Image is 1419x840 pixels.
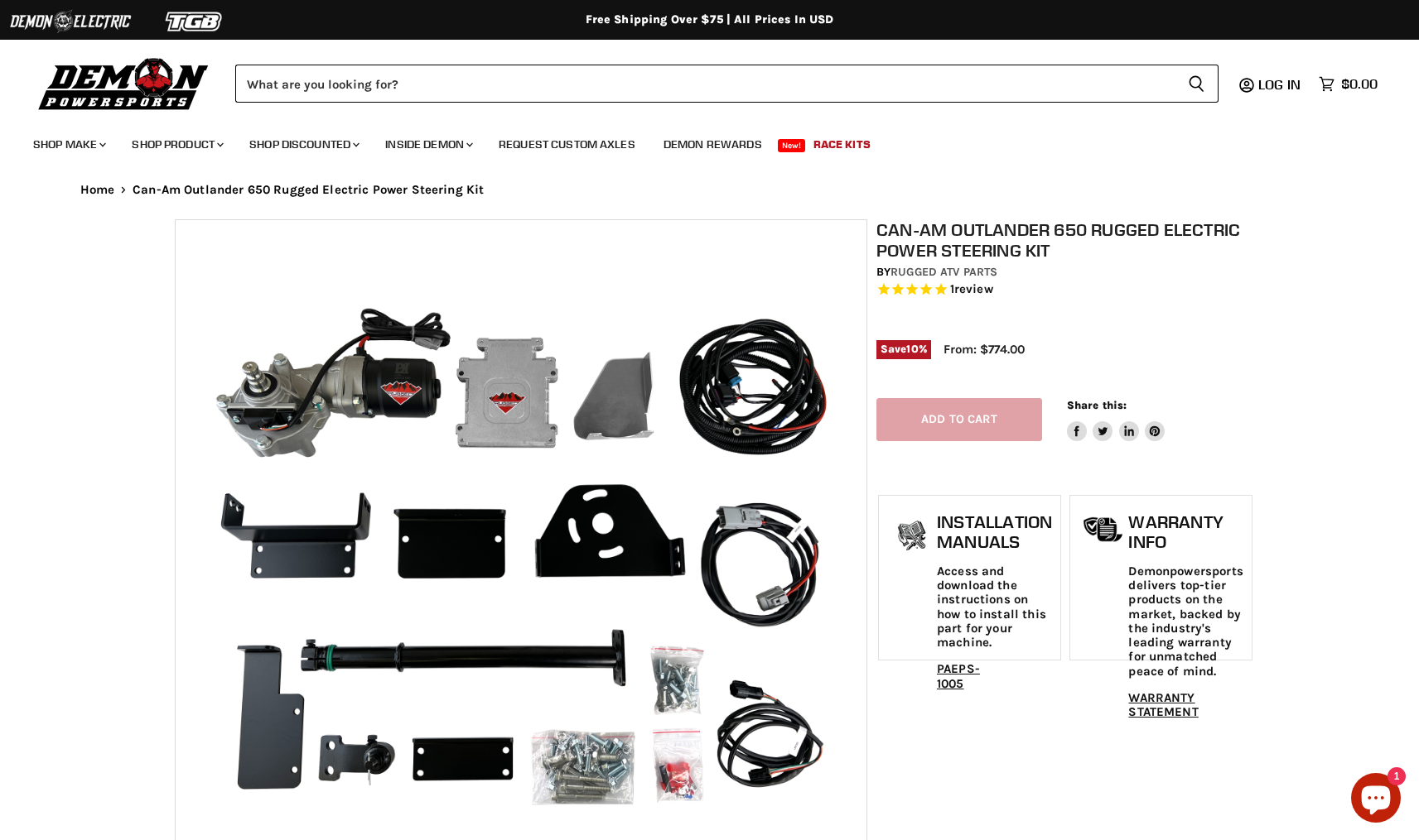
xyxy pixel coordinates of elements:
a: Shop Make [21,127,116,161]
span: New! [778,139,806,152]
span: Share this: [1067,399,1127,411]
span: 1 reviews [950,282,993,297]
a: Race Kits [801,127,883,161]
span: Log in [1258,76,1301,93]
input: Search [235,65,1175,103]
nav: Breadcrumbs [47,183,1373,197]
p: Access and download the instructions on how to install this part for your machine. [937,564,1052,650]
aside: Share this: [1067,398,1166,442]
h1: Installation Manuals [937,512,1052,551]
a: Rugged ATV Parts [890,265,997,279]
span: From: $774.00 [944,342,1025,357]
h1: Can-Am Outlander 650 Rugged Electric Power Steering Kit [876,219,1254,261]
a: $0.00 [1310,72,1386,96]
a: Request Custom Axles [486,127,648,161]
a: PAEPS-1005 [937,661,980,690]
a: Log in [1251,77,1310,92]
a: Inside Demon [373,127,483,161]
div: Free Shipping Over $75 | All Prices In USD [47,12,1373,27]
a: Home [80,183,115,197]
div: by [876,263,1254,281]
a: WARRANTY STATEMENT [1128,690,1198,719]
img: install_manual-icon.png [891,516,933,558]
inbox-online-store-chat: Shopify online store chat [1346,773,1406,827]
img: Demon Powersports [33,54,215,113]
ul: Main menu [21,121,1373,161]
h1: Warranty Info [1128,512,1243,551]
img: Demon Electric Logo 2 [8,6,133,37]
span: Save % [876,340,931,358]
span: Can-Am Outlander 650 Rugged Electric Power Steering Kit [133,183,484,197]
img: TGB Logo 2 [133,6,257,37]
span: 10 [906,343,918,355]
p: Demonpowersports delivers top-tier products on the market, backed by the industry's leading warra... [1128,564,1243,679]
img: warranty-icon.png [1083,516,1124,542]
span: review [954,282,993,297]
span: Rated 5.0 out of 5 stars 1 reviews [876,281,1254,299]
button: Search [1175,65,1219,103]
a: Shop Discounted [237,127,369,161]
span: $0.00 [1341,76,1378,92]
form: Product [235,65,1219,103]
a: Shop Product [119,127,234,161]
a: Demon Rewards [651,127,775,161]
